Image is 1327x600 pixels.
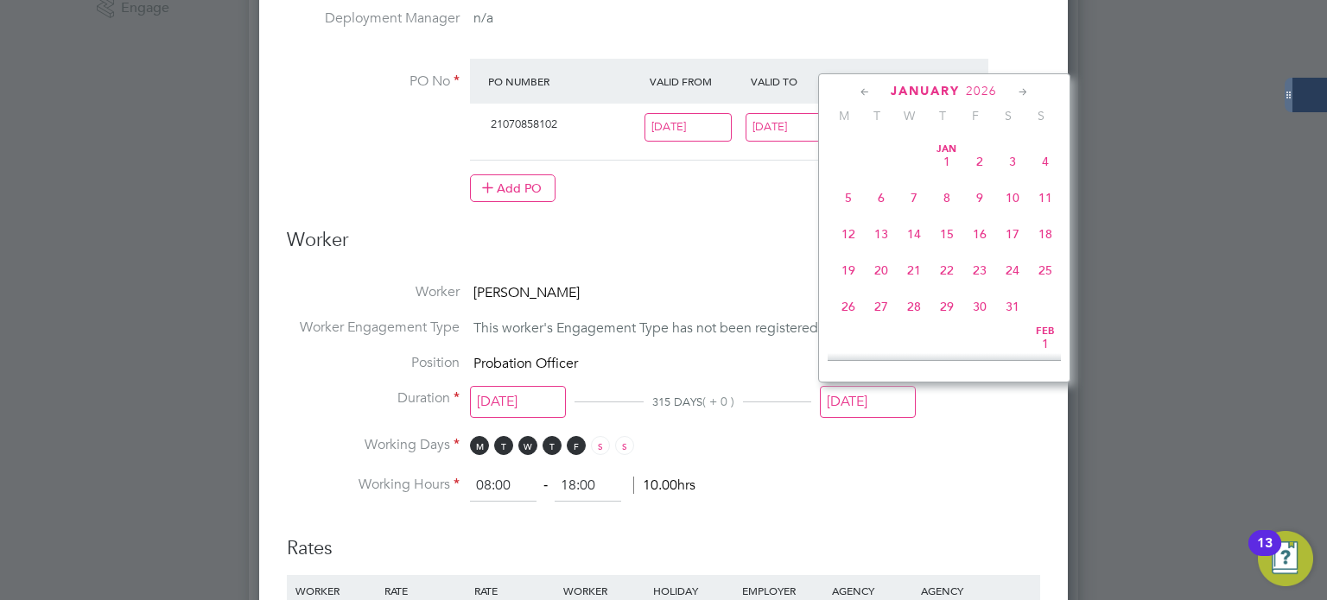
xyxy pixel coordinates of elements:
[470,174,556,202] button: Add PO
[930,254,963,287] span: 22
[828,108,860,123] span: M
[746,113,833,142] input: Select one
[963,254,996,287] span: 23
[1257,543,1273,565] div: 13
[963,290,996,323] span: 30
[1029,327,1062,360] span: 1
[865,254,898,287] span: 20
[898,181,930,214] span: 7
[996,254,1029,287] span: 24
[473,9,493,27] span: n/a
[491,117,557,131] span: 21070858102
[540,477,551,494] span: ‐
[287,476,460,494] label: Working Hours
[1029,327,1062,336] span: Feb
[963,218,996,250] span: 16
[893,108,926,123] span: W
[930,290,963,323] span: 29
[615,436,634,455] span: S
[1025,108,1057,123] span: S
[518,436,537,455] span: W
[591,436,610,455] span: S
[865,218,898,250] span: 13
[543,436,562,455] span: T
[996,181,1029,214] span: 10
[930,145,963,154] span: Jan
[930,145,963,178] span: 1
[470,471,537,502] input: 08:00
[287,283,460,301] label: Worker
[898,218,930,250] span: 14
[484,66,645,97] div: PO Number
[746,66,848,97] div: Valid To
[930,218,963,250] span: 15
[473,355,578,372] span: Probation Officer
[287,519,1040,561] h3: Rates
[1258,531,1313,586] button: Open Resource Center, 13 new notifications
[287,228,1040,267] h3: Worker
[963,181,996,214] span: 9
[473,284,580,301] span: [PERSON_NAME]
[898,290,930,323] span: 28
[287,354,460,372] label: Position
[832,218,865,250] span: 12
[287,319,460,337] label: Worker Engagement Type
[996,218,1029,250] span: 17
[287,389,460,407] label: Duration
[470,436,489,455] span: M
[645,66,746,97] div: Valid From
[847,66,948,97] div: Expiry
[860,108,893,123] span: T
[865,290,898,323] span: 27
[652,395,702,409] span: 315 DAYS
[1029,254,1062,287] span: 25
[966,84,997,98] span: 2026
[926,108,959,123] span: T
[996,145,1029,178] span: 3
[1029,145,1062,178] span: 4
[865,181,898,214] span: 6
[930,181,963,214] span: 8
[832,254,865,287] span: 19
[898,254,930,287] span: 21
[992,108,1025,123] span: S
[470,386,566,418] input: Select one
[832,181,865,214] span: 5
[287,9,460,28] label: Deployment Manager
[891,84,960,98] span: January
[555,471,621,502] input: 17:00
[832,290,865,323] span: 26
[287,436,460,454] label: Working Days
[996,290,1029,323] span: 31
[959,108,992,123] span: F
[494,436,513,455] span: T
[567,436,586,455] span: F
[287,73,460,91] label: PO No
[1029,218,1062,250] span: 18
[473,319,907,337] span: This worker's Engagement Type has not been registered by its Agency.
[633,477,695,494] span: 10.00hrs
[644,113,732,142] input: Select one
[820,386,916,418] input: Select one
[702,394,734,409] span: ( + 0 )
[963,145,996,178] span: 2
[1029,181,1062,214] span: 11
